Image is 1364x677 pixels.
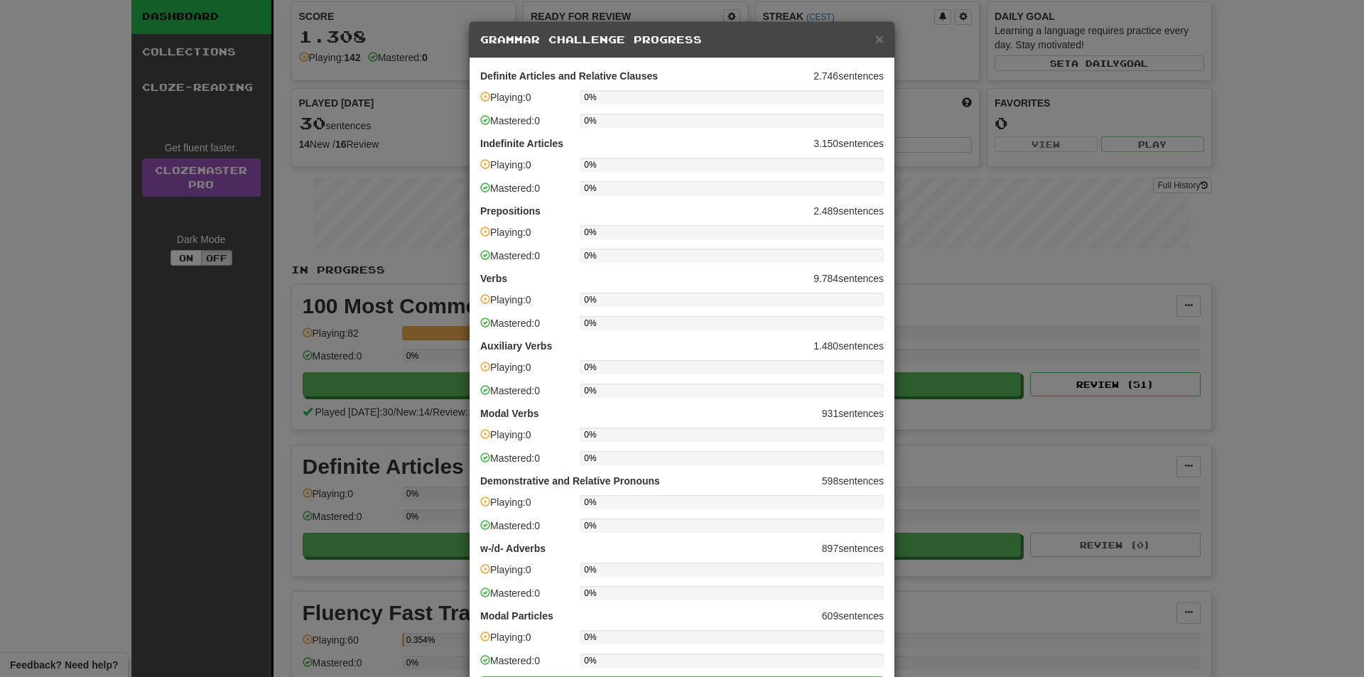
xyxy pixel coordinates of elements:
p: 2.746 sentences [480,69,884,83]
div: Mastered: 0 [480,316,573,340]
div: Playing: 0 [480,158,573,181]
strong: Auxiliary Verbs [480,339,552,353]
div: Playing: 0 [480,225,573,249]
div: Playing: 0 [480,563,573,586]
div: Mastered: 0 [480,181,573,205]
div: Mastered: 0 [480,451,573,475]
p: 609 sentences [480,609,884,623]
strong: Indefinite Articles [480,136,563,151]
strong: Demonstrative and Relative Pronouns [480,474,660,488]
strong: w-/d- Adverbs [480,541,546,556]
strong: Prepositions [480,204,541,218]
div: Mastered: 0 [480,114,573,137]
span: × [875,31,884,47]
p: 931 sentences [480,406,884,421]
p: 2.489 sentences [480,204,884,218]
div: Mastered: 0 [480,654,573,677]
div: Playing: 0 [480,630,573,654]
p: 897 sentences [480,541,884,556]
p: 9.784 sentences [480,271,884,286]
h5: Grammar Challenge Progress [480,33,884,47]
div: Mastered: 0 [480,519,573,542]
div: Playing: 0 [480,360,573,384]
strong: Modal Particles [480,609,553,623]
div: Playing: 0 [480,90,573,114]
p: 3.150 sentences [480,136,884,151]
strong: Definite Articles and Relative Clauses [480,69,658,83]
strong: Modal Verbs [480,406,538,421]
div: Playing: 0 [480,293,573,316]
div: Mastered: 0 [480,384,573,407]
button: Close [875,31,884,46]
p: 1.480 sentences [480,339,884,353]
strong: Verbs [480,271,507,286]
p: 598 sentences [480,474,884,488]
div: Mastered: 0 [480,249,573,272]
div: Playing: 0 [480,495,573,519]
div: Playing: 0 [480,428,573,451]
div: Mastered: 0 [480,586,573,610]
